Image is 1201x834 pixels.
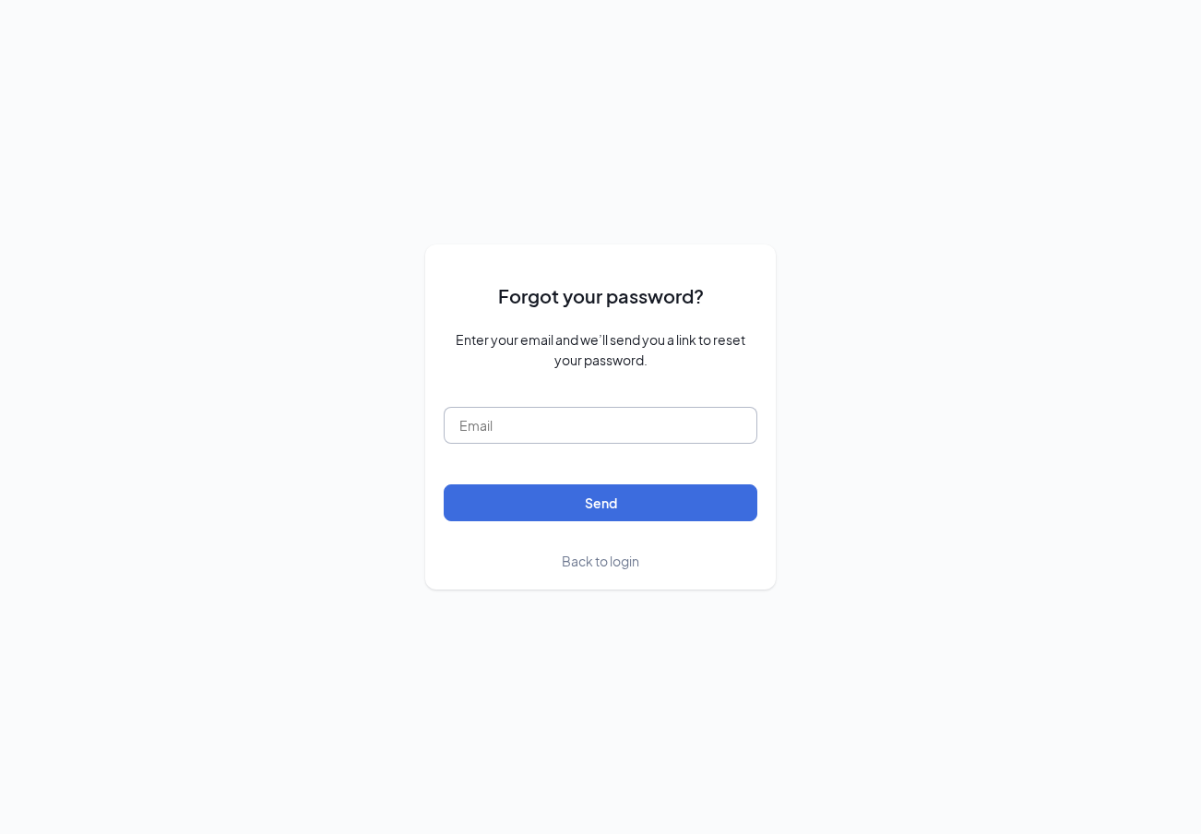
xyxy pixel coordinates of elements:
[498,281,704,310] span: Forgot your password?
[562,553,639,569] span: Back to login
[444,329,757,370] span: Enter your email and we’ll send you a link to reset your password.
[562,551,639,571] a: Back to login
[444,484,757,521] button: Send
[444,407,757,444] input: Email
